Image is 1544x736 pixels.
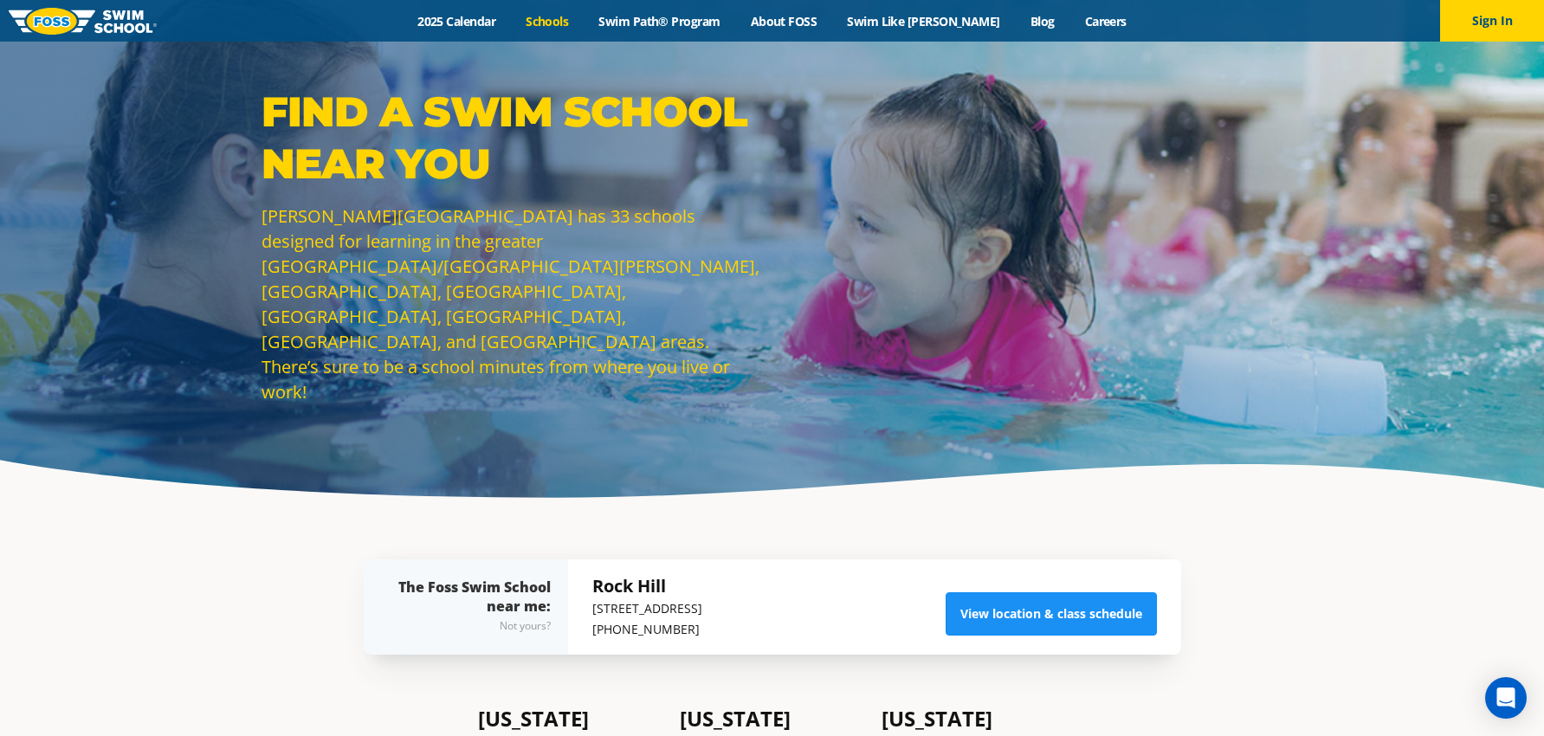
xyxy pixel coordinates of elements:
[584,13,735,29] a: Swim Path® Program
[592,574,702,598] h5: Rock Hill
[592,619,702,640] p: [PHONE_NUMBER]
[398,578,551,636] div: The Foss Swim School near me:
[1015,13,1069,29] a: Blog
[735,13,832,29] a: About FOSS
[511,13,584,29] a: Schools
[403,13,511,29] a: 2025 Calendar
[1485,677,1527,719] div: Open Intercom Messenger
[262,86,764,190] p: Find a Swim School Near You
[592,598,702,619] p: [STREET_ADDRESS]
[1069,13,1141,29] a: Careers
[832,13,1016,29] a: Swim Like [PERSON_NAME]
[680,707,864,731] h4: [US_STATE]
[398,616,551,636] div: Not yours?
[478,707,662,731] h4: [US_STATE]
[882,707,1066,731] h4: [US_STATE]
[946,592,1157,636] a: View location & class schedule
[262,203,764,404] p: [PERSON_NAME][GEOGRAPHIC_DATA] has 33 schools designed for learning in the greater [GEOGRAPHIC_DA...
[9,8,157,35] img: FOSS Swim School Logo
